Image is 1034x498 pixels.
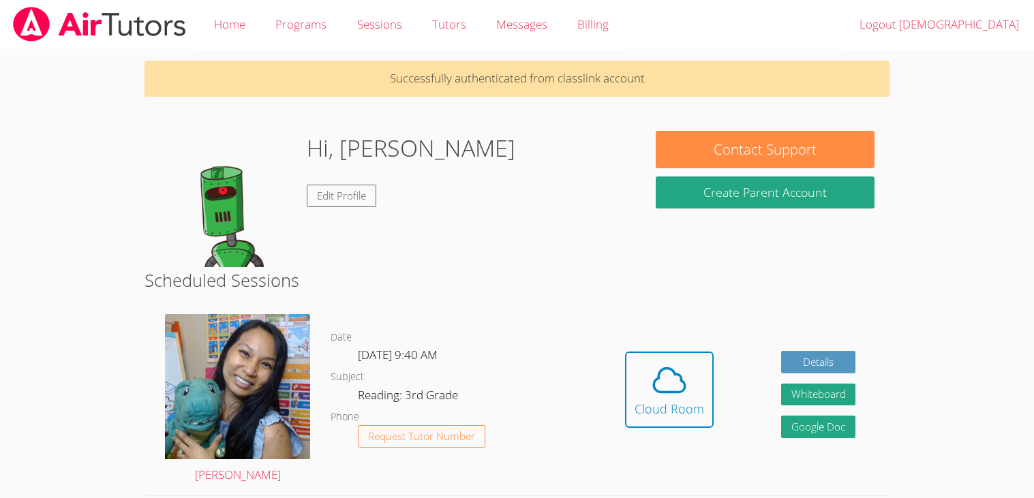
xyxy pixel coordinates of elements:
button: Cloud Room [625,352,714,428]
dd: Reading: 3rd Grade [358,386,461,409]
button: Contact Support [656,131,874,168]
div: Cloud Room [635,399,704,418]
h1: Hi, [PERSON_NAME] [307,131,515,166]
a: Edit Profile [307,185,376,207]
img: airtutors_banner-c4298cdbf04f3fff15de1276eac7730deb9818008684d7c2e4769d2f7ddbe033.png [12,7,187,42]
button: Create Parent Account [656,176,874,208]
span: Messages [496,16,547,32]
dt: Phone [331,409,359,426]
img: default.png [159,131,296,267]
h2: Scheduled Sessions [145,267,889,293]
a: Google Doc [781,416,856,438]
dt: Subject [331,369,364,386]
span: [DATE] 9:40 AM [358,347,438,362]
button: Request Tutor Number [358,425,485,448]
a: [PERSON_NAME] [165,314,310,485]
a: Details [781,351,856,373]
img: Untitled%20design%20(19).png [165,314,310,459]
dt: Date [331,329,352,346]
span: Request Tutor Number [368,431,475,441]
p: Successfully authenticated from classlink account [145,61,889,97]
button: Whiteboard [781,384,856,406]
